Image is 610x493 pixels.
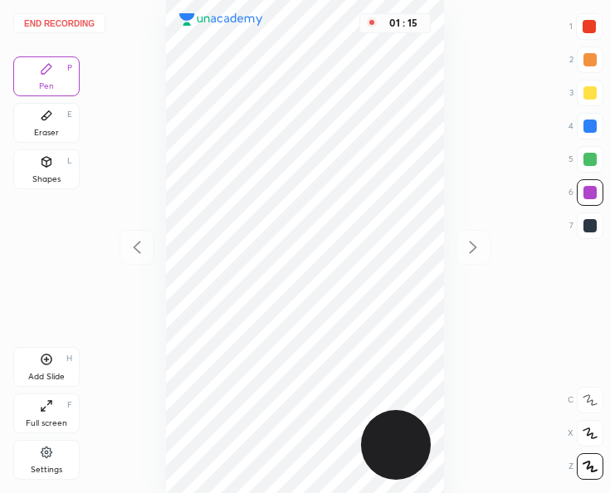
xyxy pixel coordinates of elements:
[32,175,61,183] div: Shapes
[568,420,603,447] div: X
[569,146,603,173] div: 5
[383,17,423,29] div: 01 : 15
[569,453,603,480] div: Z
[569,80,603,106] div: 3
[569,46,603,73] div: 2
[67,64,72,72] div: P
[569,179,603,206] div: 6
[67,401,72,409] div: F
[569,13,603,40] div: 1
[13,13,105,33] button: End recording
[28,373,65,381] div: Add Slide
[569,113,603,139] div: 4
[67,157,72,165] div: L
[31,466,62,474] div: Settings
[34,129,59,137] div: Eraser
[26,419,67,427] div: Full screen
[179,13,262,26] img: logo.38c385cc.svg
[568,387,603,413] div: C
[67,110,72,119] div: E
[66,354,72,363] div: H
[569,212,603,239] div: 7
[39,82,54,90] div: Pen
